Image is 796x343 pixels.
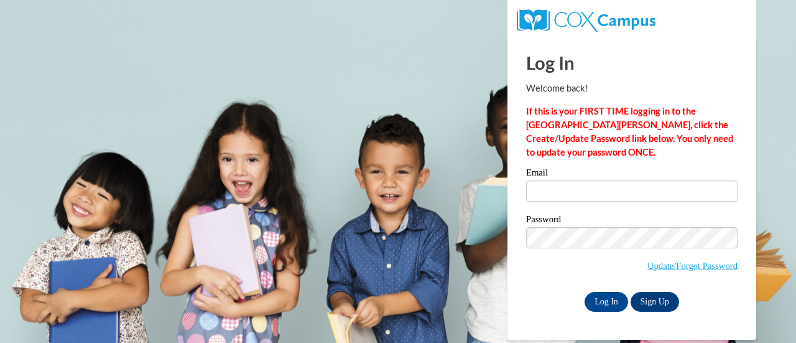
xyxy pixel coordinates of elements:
p: Welcome back! [526,82,738,95]
label: Password [526,215,738,227]
img: COX Campus [517,9,655,32]
label: Email [526,168,738,181]
a: Update/Forgot Password [647,261,738,271]
a: Sign Up [631,292,679,312]
a: COX Campus [517,14,655,25]
strong: If this is your FIRST TIME logging in to the [GEOGRAPHIC_DATA][PERSON_NAME], click the Create/Upd... [526,106,733,157]
input: Log In [585,292,628,312]
h1: Log In [526,50,738,75]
